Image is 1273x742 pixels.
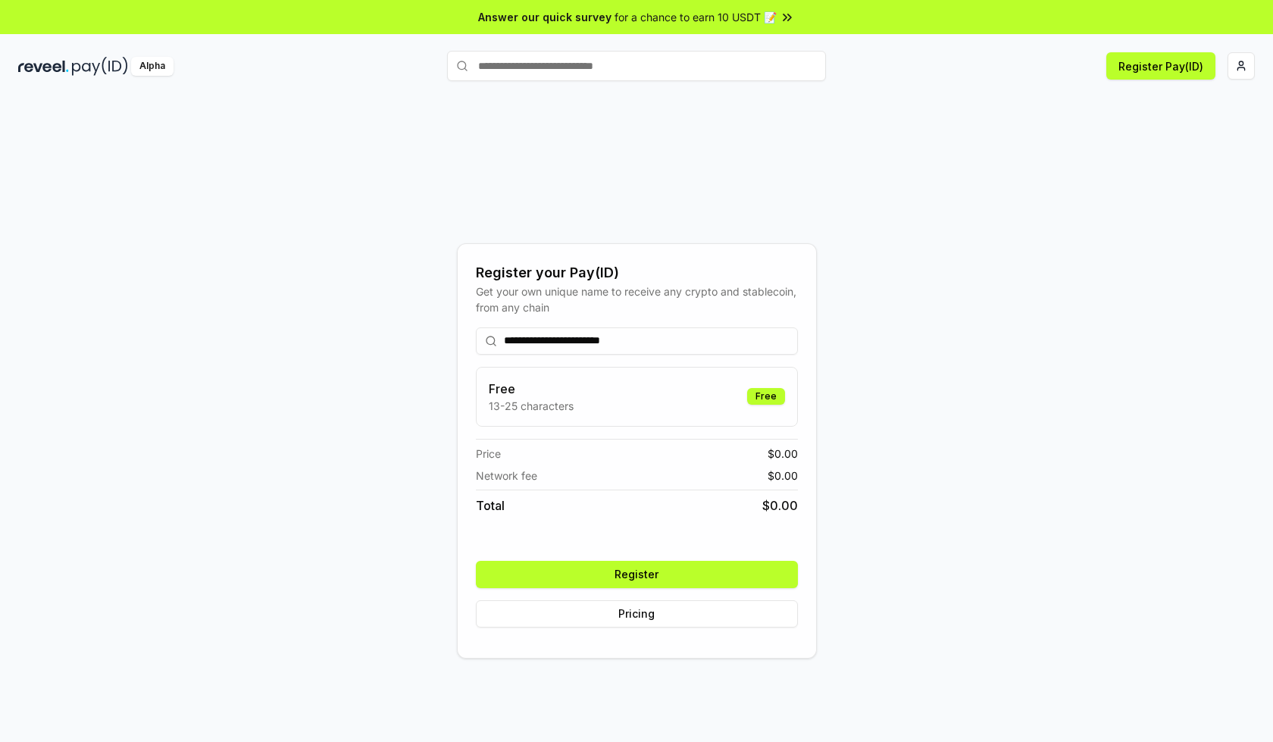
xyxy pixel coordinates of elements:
span: Price [476,446,501,462]
span: Total [476,496,505,515]
span: $ 0.00 [762,496,798,515]
span: Answer our quick survey [478,9,611,25]
img: pay_id [72,57,128,76]
button: Register Pay(ID) [1106,52,1215,80]
span: for a chance to earn 10 USDT 📝 [615,9,777,25]
div: Alpha [131,57,174,76]
img: reveel_dark [18,57,69,76]
span: Network fee [476,468,537,484]
div: Get your own unique name to receive any crypto and stablecoin, from any chain [476,283,798,315]
button: Register [476,561,798,588]
span: $ 0.00 [768,446,798,462]
div: Register your Pay(ID) [476,262,798,283]
p: 13-25 characters [489,398,574,414]
div: Free [747,388,785,405]
button: Pricing [476,600,798,628]
h3: Free [489,380,574,398]
span: $ 0.00 [768,468,798,484]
